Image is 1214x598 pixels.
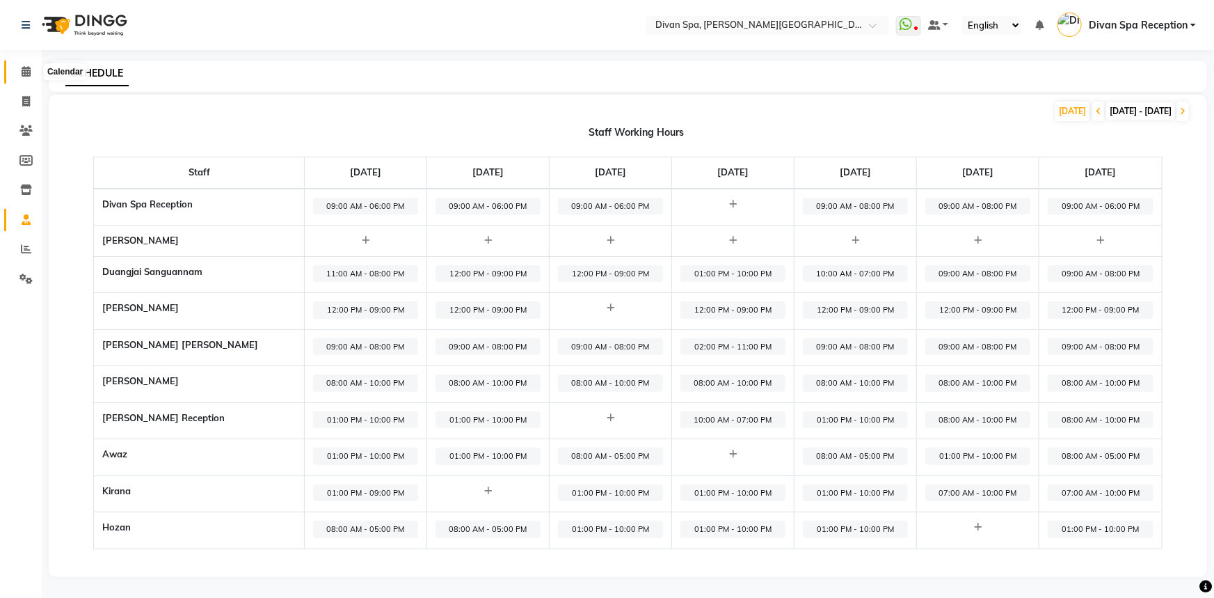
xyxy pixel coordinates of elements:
[925,338,1030,356] span: 09:00 AM - 08:00 PM
[803,301,908,319] span: 12:00 PM - 09:00 PM
[803,485,908,502] span: 01:00 PM - 10:00 PM
[925,448,1030,465] span: 01:00 PM - 10:00 PM
[313,448,418,465] span: 01:00 PM - 10:00 PM
[94,157,304,189] th: Staff
[558,521,663,538] span: 01:00 PM - 10:00 PM
[313,411,418,429] span: 01:00 PM - 10:00 PM
[94,293,304,330] th: [PERSON_NAME]
[794,157,917,189] th: [DATE]
[94,366,304,403] th: [PERSON_NAME]
[94,226,304,257] th: [PERSON_NAME]
[1055,102,1089,121] div: [DATE]
[925,485,1030,502] span: 07:00 AM - 10:00 PM
[680,338,785,356] span: 02:00 PM - 11:00 PM
[426,157,549,189] th: [DATE]
[680,521,785,538] span: 01:00 PM - 10:00 PM
[680,265,785,283] span: 01:00 PM - 10:00 PM
[558,198,663,215] span: 09:00 AM - 06:00 PM
[672,157,794,189] th: [DATE]
[436,448,541,465] span: 01:00 PM - 10:00 PM
[436,521,541,538] span: 08:00 AM - 05:00 PM
[94,475,304,512] th: kirana
[1089,18,1188,33] span: Divan Spa Reception
[925,301,1030,319] span: 12:00 PM - 09:00 PM
[313,521,418,538] span: 08:00 AM - 05:00 PM
[313,301,418,319] span: 12:00 PM - 09:00 PM
[313,375,418,392] span: 08:00 AM - 10:00 PM
[65,61,129,86] a: SCHEDULE
[436,265,541,283] span: 12:00 PM - 09:00 PM
[803,338,908,356] span: 09:00 AM - 08:00 PM
[436,375,541,392] span: 08:00 AM - 10:00 PM
[313,338,418,356] span: 09:00 AM - 08:00 PM
[94,189,304,226] th: Divan Spa Reception
[313,265,418,283] span: 11:00 AM - 08:00 PM
[925,375,1030,392] span: 08:00 AM - 10:00 PM
[680,301,785,319] span: 12:00 PM - 09:00 PM
[1048,521,1153,538] span: 01:00 PM - 10:00 PM
[436,198,541,215] span: 09:00 AM - 06:00 PM
[94,439,304,476] th: Awaz
[65,125,1207,140] div: Staff Working Hours
[550,157,672,189] th: [DATE]
[1048,375,1153,392] span: 08:00 AM - 10:00 PM
[1106,102,1175,120] span: [DATE] - [DATE]
[44,64,86,81] div: Calendar
[803,375,908,392] span: 08:00 AM - 10:00 PM
[925,198,1030,215] span: 09:00 AM - 08:00 PM
[925,265,1030,283] span: 09:00 AM - 08:00 PM
[1048,411,1153,429] span: 08:00 AM - 10:00 PM
[803,198,908,215] span: 09:00 AM - 08:00 PM
[1048,485,1153,502] span: 07:00 AM - 10:00 PM
[35,6,131,45] img: logo
[558,265,663,283] span: 12:00 PM - 09:00 PM
[1048,448,1153,465] span: 08:00 AM - 05:00 PM
[313,198,418,215] span: 09:00 AM - 06:00 PM
[94,512,304,549] th: Hozan
[1048,265,1153,283] span: 09:00 AM - 08:00 PM
[680,375,785,392] span: 08:00 AM - 10:00 PM
[436,301,541,319] span: 12:00 PM - 09:00 PM
[436,411,541,429] span: 01:00 PM - 10:00 PM
[803,265,908,283] span: 10:00 AM - 07:00 PM
[94,402,304,439] th: [PERSON_NAME] Reception
[558,338,663,356] span: 09:00 AM - 08:00 PM
[313,485,418,502] span: 01:00 PM - 09:00 PM
[94,256,304,293] th: Duangjai Sanguannam
[94,329,304,366] th: [PERSON_NAME] [PERSON_NAME]
[558,448,663,465] span: 08:00 AM - 05:00 PM
[558,375,663,392] span: 08:00 AM - 10:00 PM
[925,411,1030,429] span: 08:00 AM - 10:00 PM
[1048,338,1153,356] span: 09:00 AM - 08:00 PM
[1048,198,1153,215] span: 09:00 AM - 06:00 PM
[436,338,541,356] span: 09:00 AM - 08:00 PM
[803,521,908,538] span: 01:00 PM - 10:00 PM
[1048,301,1153,319] span: 12:00 PM - 09:00 PM
[917,157,1039,189] th: [DATE]
[1039,157,1162,189] th: [DATE]
[1057,13,1082,37] img: Divan Spa Reception
[304,157,426,189] th: [DATE]
[803,411,908,429] span: 01:00 PM - 10:00 PM
[803,448,908,465] span: 08:00 AM - 05:00 PM
[558,485,663,502] span: 01:00 PM - 10:00 PM
[680,485,785,502] span: 01:00 PM - 10:00 PM
[680,411,785,429] span: 10:00 AM - 07:00 PM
